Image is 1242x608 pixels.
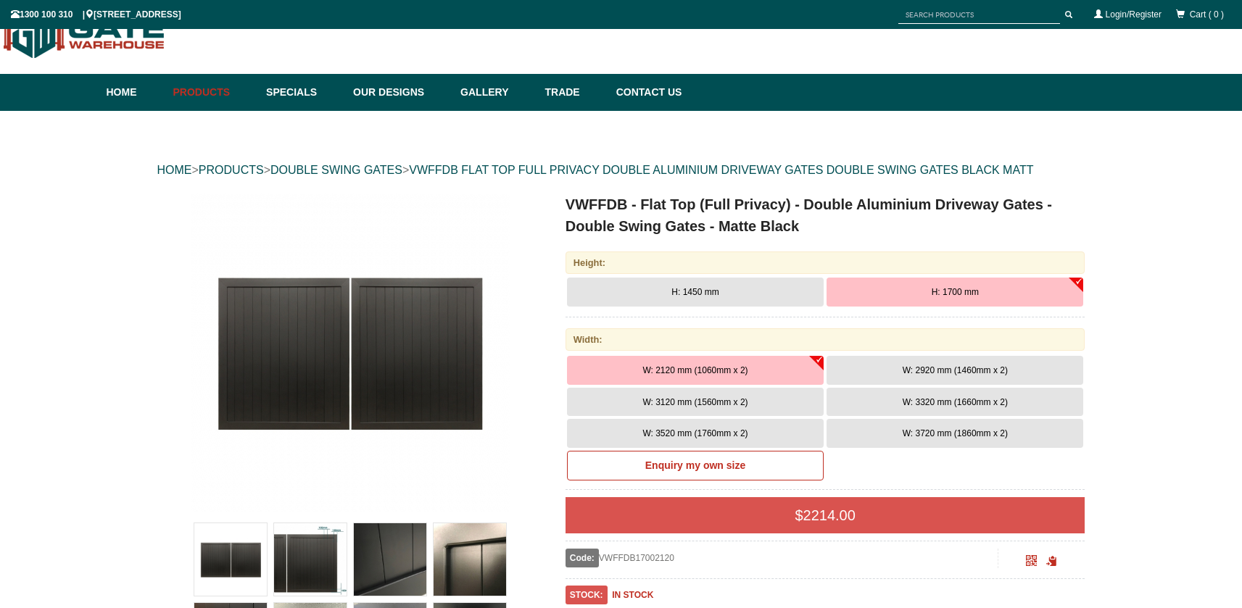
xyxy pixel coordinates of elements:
img: VWFFDB - Flat Top (Full Privacy) - Double Aluminium Driveway Gates - Double Swing Gates - Matte B... [354,523,426,596]
span: H: 1700 mm [932,287,979,297]
span: W: 2120 mm (1060mm x 2) [642,365,748,375]
span: H: 1450 mm [671,287,719,297]
span: Click to copy the URL [1046,556,1057,567]
a: VWFFDB - Flat Top (Full Privacy) - Double Aluminium Driveway Gates - Double Swing Gates - Matte B... [159,193,542,512]
a: Contact Us [609,74,682,111]
button: W: 3720 mm (1860mm x 2) [827,419,1083,448]
input: SEARCH PRODUCTS [898,6,1060,24]
img: VWFFDB - Flat Top (Full Privacy) - Double Aluminium Driveway Gates - Double Swing Gates - Matte B... [274,523,347,596]
span: W: 3120 mm (1560mm x 2) [642,397,748,407]
span: 1300 100 310 | [STREET_ADDRESS] [11,9,181,20]
span: W: 2920 mm (1460mm x 2) [903,365,1008,375]
a: Click to enlarge and scan to share. [1026,557,1037,567]
b: Enquiry my own size [645,459,745,471]
h1: VWFFDB - Flat Top (Full Privacy) - Double Aluminium Driveway Gates - Double Swing Gates - Matte B... [566,193,1085,237]
span: W: 3720 mm (1860mm x 2) [903,428,1008,438]
a: Gallery [453,74,537,111]
button: H: 1700 mm [827,278,1083,307]
span: W: 3320 mm (1660mm x 2) [903,397,1008,407]
button: H: 1450 mm [567,278,824,307]
div: Width: [566,328,1085,351]
div: $ [566,497,1085,533]
div: Height: [566,251,1085,274]
b: IN STOCK [612,590,653,600]
a: HOME [157,164,192,176]
span: Code: [566,549,599,567]
a: Products [166,74,260,111]
a: Enquiry my own size [567,451,824,481]
a: Home [107,74,166,111]
img: VWFFDB - Flat Top (Full Privacy) - Double Aluminium Driveway Gates - Double Swing Gates - Matte B... [191,193,510,512]
img: VWFFDB - Flat Top (Full Privacy) - Double Aluminium Driveway Gates - Double Swing Gates - Matte B... [434,523,506,596]
a: Login/Register [1106,9,1162,20]
a: PRODUCTS [199,164,264,176]
a: VWFFDB FLAT TOP FULL PRIVACY DOUBLE ALUMINIUM DRIVEWAY GATES DOUBLE SWING GATES BLACK MATT [409,164,1033,176]
a: Specials [259,74,346,111]
div: VWFFDB17002120 [566,549,998,567]
span: Cart ( 0 ) [1190,9,1224,20]
span: 2214.00 [803,507,856,523]
a: Our Designs [346,74,453,111]
button: W: 3520 mm (1760mm x 2) [567,419,824,448]
button: W: 3320 mm (1660mm x 2) [827,388,1083,417]
button: W: 2120 mm (1060mm x 2) [567,356,824,385]
button: W: 2920 mm (1460mm x 2) [827,356,1083,385]
a: DOUBLE SWING GATES [270,164,402,176]
button: W: 3120 mm (1560mm x 2) [567,388,824,417]
a: Trade [537,74,608,111]
div: > > > [157,147,1085,193]
span: W: 3520 mm (1760mm x 2) [642,428,748,438]
span: STOCK: [566,586,608,604]
img: VWFFDB - Flat Top (Full Privacy) - Double Aluminium Driveway Gates - Double Swing Gates - Matte B... [194,523,267,596]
